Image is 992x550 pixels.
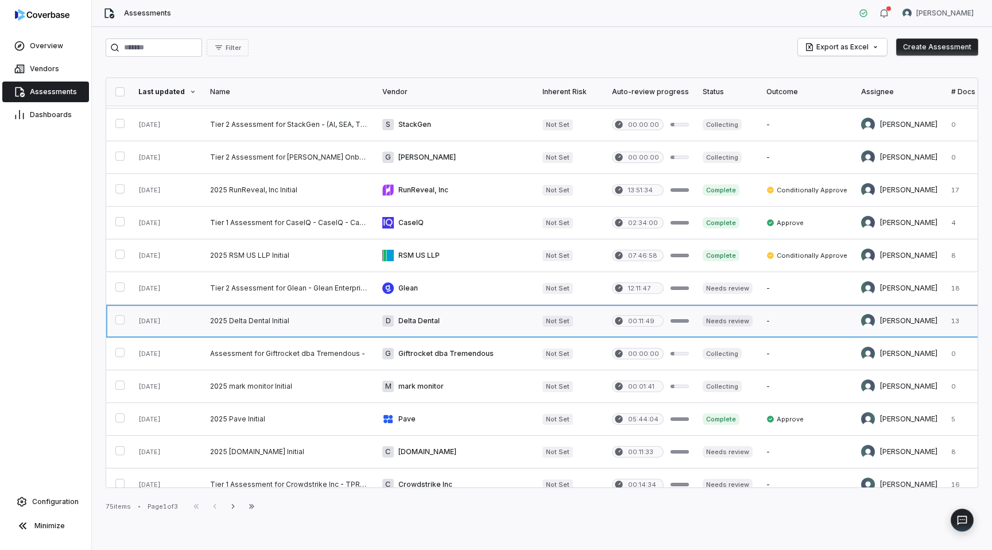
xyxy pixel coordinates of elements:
span: Filter [226,44,241,52]
td: - [759,272,854,305]
div: Inherent Risk [542,87,598,96]
span: Overview [30,41,63,51]
a: Assessments [2,82,89,102]
div: Last updated [138,87,196,96]
button: Minimize [5,514,87,537]
a: Vendors [2,59,89,79]
a: Configuration [5,491,87,512]
img: Sayantan Bhattacherjee avatar [902,9,912,18]
img: Sayantan Bhattacherjee avatar [861,445,875,459]
img: Sayantan Bhattacherjee avatar [861,281,875,295]
img: Adeola Ajiginni avatar [861,412,875,426]
span: Dashboards [30,110,72,119]
img: Sayantan Bhattacherjee avatar [861,118,875,131]
td: - [759,468,854,501]
span: Configuration [32,497,79,506]
div: Outcome [766,87,847,96]
td: - [759,109,854,141]
span: Minimize [34,521,65,530]
div: Status [703,87,753,96]
a: Dashboards [2,104,89,125]
button: Export as Excel [798,38,887,56]
div: Assignee [861,87,937,96]
button: Filter [207,39,249,56]
div: Name [210,87,369,96]
button: Create Assessment [896,38,978,56]
td: - [759,436,854,468]
td: - [759,370,854,403]
a: Overview [2,36,89,56]
div: 75 items [106,502,131,511]
td: - [759,141,854,174]
span: Vendors [30,64,59,73]
div: # Docs [951,87,975,96]
td: - [759,305,854,338]
img: Sayantan Bhattacherjee avatar [861,379,875,393]
span: Assessments [124,9,171,18]
img: logo-D7KZi-bG.svg [15,9,69,21]
td: - [759,338,854,370]
div: Page 1 of 3 [148,502,178,511]
div: Auto-review progress [612,87,689,96]
img: Sayantan Bhattacherjee avatar [861,347,875,361]
img: Adeola Ajiginni avatar [861,478,875,491]
img: Samuel Folarin avatar [861,183,875,197]
div: Vendor [382,87,529,96]
button: Sayantan Bhattacherjee avatar[PERSON_NAME] [896,5,981,22]
div: • [138,502,141,510]
span: [PERSON_NAME] [916,9,974,18]
img: Samuel Folarin avatar [861,150,875,164]
img: Sayantan Bhattacherjee avatar [861,314,875,328]
img: Samuel Folarin avatar [861,249,875,262]
img: Samuel Folarin avatar [861,216,875,230]
span: Assessments [30,87,77,96]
